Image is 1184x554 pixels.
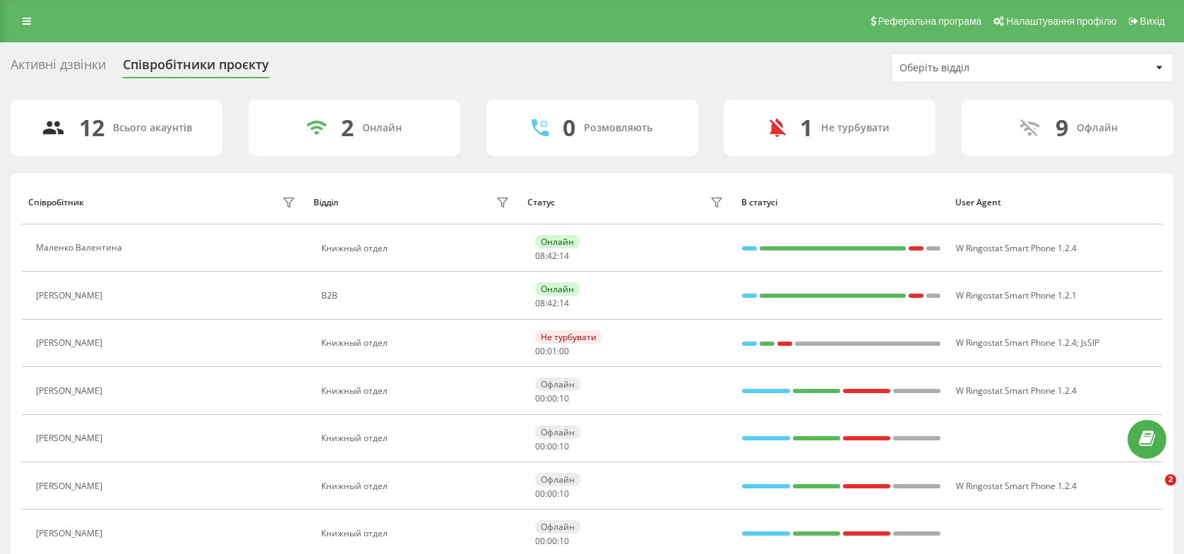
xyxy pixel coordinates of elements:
span: 10 [559,535,569,547]
span: 42 [547,297,557,309]
span: 14 [559,297,569,309]
span: 10 [559,440,569,452]
div: 9 [1056,114,1068,141]
div: : : [535,347,569,356]
span: 2 [1165,474,1176,486]
div: Онлайн [362,122,402,134]
span: 00 [547,488,557,500]
div: Не турбувати [535,330,602,344]
div: User Agent [955,198,1156,207]
div: Співробітники проєкту [123,57,269,79]
span: Вихід [1140,16,1165,27]
div: Маленко Валентина [36,243,126,253]
span: 08 [535,250,545,262]
div: : : [535,251,569,261]
div: Офлайн [535,378,580,391]
span: W Ringostat Smart Phone 1.2.4 [956,242,1077,254]
div: : : [535,489,569,499]
div: 12 [79,114,104,141]
div: Розмовляють [584,122,652,134]
div: Всього акаунтів [113,122,192,134]
div: Книжный отдел [321,529,513,538]
span: 10 [559,488,569,500]
div: Книжный отдел [321,243,513,253]
div: Відділ [313,198,338,207]
div: Книжный отдел [321,433,513,443]
span: W Ringostat Smart Phone 1.2.4 [956,480,1077,492]
div: Офлайн [1077,122,1118,134]
div: [PERSON_NAME] [36,529,106,538]
span: 00 [547,535,557,547]
span: 00 [535,488,545,500]
div: Книжный отдел [321,386,513,396]
div: [PERSON_NAME] [36,433,106,443]
span: 00 [547,392,557,404]
span: 00 [535,345,545,357]
div: B2B [321,291,513,301]
span: W Ringostat Smart Phone 1.2.4 [956,337,1077,349]
div: [PERSON_NAME] [36,481,106,491]
div: : : [535,442,569,452]
div: 2 [341,114,354,141]
span: 01 [547,345,557,357]
div: Активні дзвінки [11,57,106,79]
span: W Ringostat Smart Phone 1.2.4 [956,385,1077,397]
div: Не турбувати [821,122,890,134]
div: Оберіть відділ [899,62,1068,74]
span: W Ringostat Smart Phone 1.2.1 [956,289,1077,301]
div: : : [535,536,569,546]
span: 00 [535,440,545,452]
div: Книжный отдел [321,338,513,348]
div: Співробітник [28,198,84,207]
div: Офлайн [535,426,580,439]
span: 00 [535,392,545,404]
div: [PERSON_NAME] [36,386,106,396]
div: 1 [800,114,813,141]
div: Статус [527,198,555,207]
span: Налаштування профілю [1006,16,1116,27]
div: Книжный отдел [321,481,513,491]
span: Реферальна програма [878,16,982,27]
span: 42 [547,250,557,262]
iframe: Intercom live chat [1136,474,1170,508]
span: 14 [559,250,569,262]
div: Офлайн [535,520,580,534]
div: [PERSON_NAME] [36,291,106,301]
div: Онлайн [535,235,580,248]
div: 0 [563,114,575,141]
div: В статусі [741,198,942,207]
div: Онлайн [535,282,580,296]
div: : : [535,394,569,404]
div: : : [535,299,569,308]
span: 08 [535,297,545,309]
span: 10 [559,392,569,404]
span: 00 [535,535,545,547]
span: 00 [559,345,569,357]
div: Офлайн [535,473,580,486]
span: 00 [547,440,557,452]
div: [PERSON_NAME] [36,338,106,348]
span: JsSIP [1081,337,1099,349]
